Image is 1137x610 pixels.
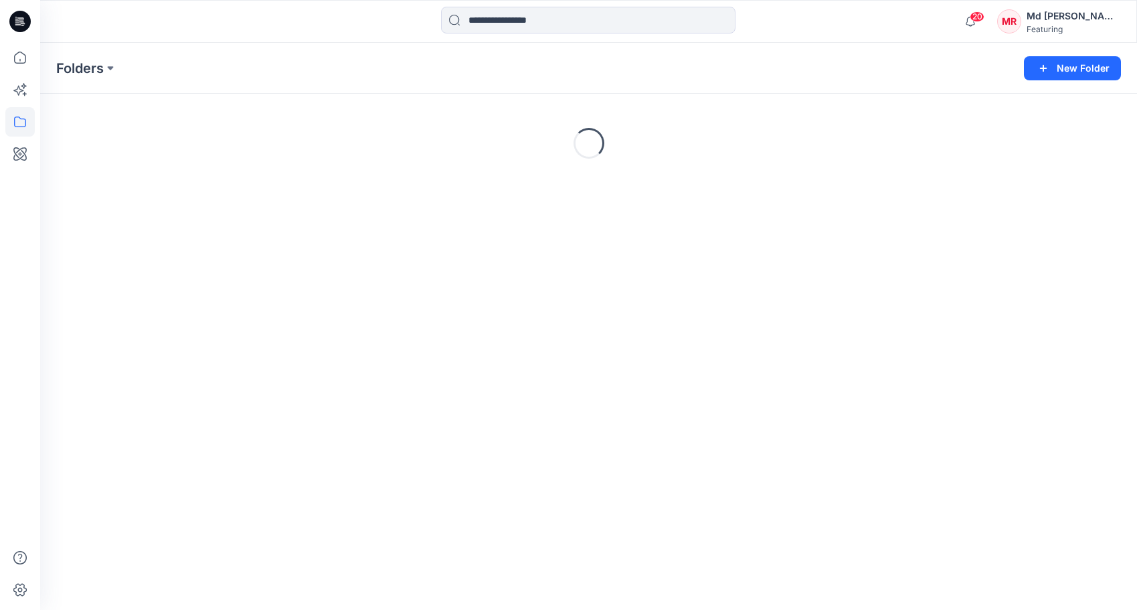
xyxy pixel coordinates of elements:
[56,59,104,78] a: Folders
[970,11,984,22] span: 20
[1027,8,1120,24] div: Md [PERSON_NAME][DEMOGRAPHIC_DATA]
[1024,56,1121,80] button: New Folder
[1027,24,1120,34] div: Featuring
[997,9,1021,33] div: MR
